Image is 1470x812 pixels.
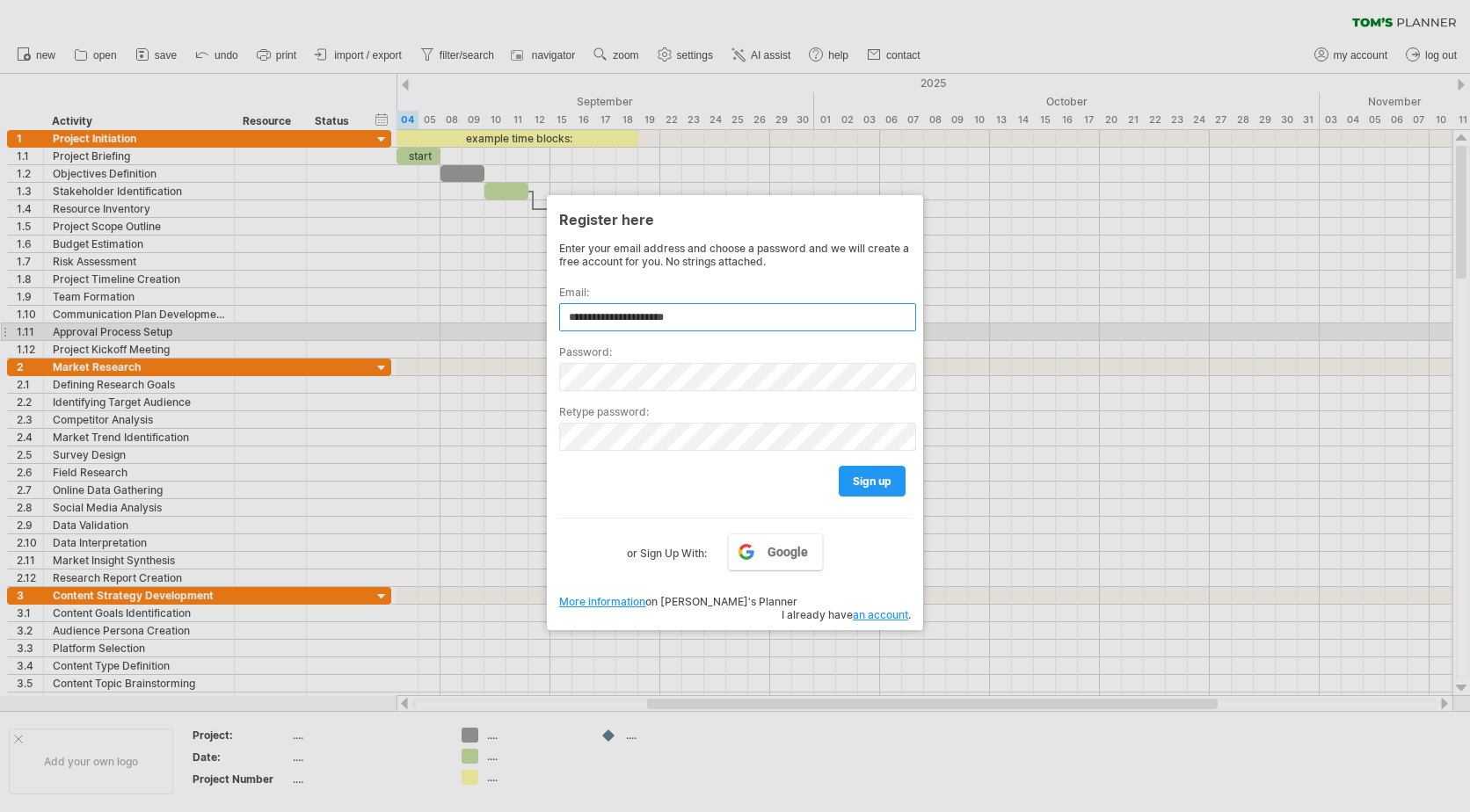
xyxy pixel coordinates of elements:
span: Google [768,545,808,559]
a: More information [559,595,645,608]
label: Retype password: [559,405,911,418]
div: Register here [559,203,911,235]
a: an account [853,608,908,621]
label: Email: [559,286,911,299]
label: or Sign Up With: [627,533,707,563]
span: sign up [853,475,891,488]
a: Google [728,533,823,570]
a: sign up [839,466,906,497]
label: Password: [559,345,911,359]
span: I already have . [782,608,911,621]
div: Enter your email address and choose a password and we will create a free account for you. No stri... [559,242,911,268]
span: on [PERSON_NAME]'s Planner [559,595,797,608]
